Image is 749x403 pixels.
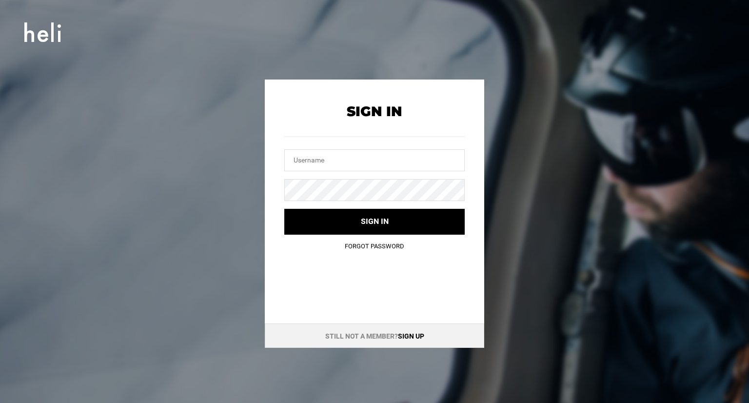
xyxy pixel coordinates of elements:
[265,323,484,348] div: Still not a member?
[284,149,465,171] input: Username
[284,209,465,235] button: Sign in
[398,332,424,340] a: Sign up
[284,104,465,119] h2: Sign In
[345,242,404,250] a: Forgot Password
